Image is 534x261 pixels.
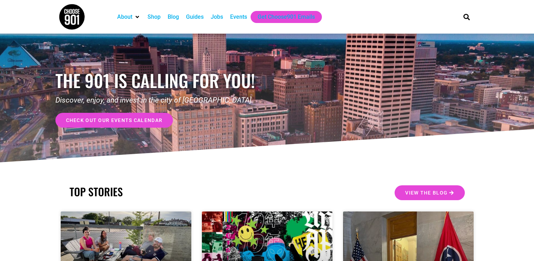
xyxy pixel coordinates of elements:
a: Guides [186,13,204,21]
h1: the 901 is calling for you! [55,70,267,91]
a: About [117,13,132,21]
div: Search [461,11,472,23]
p: Discover, enjoy, and invest in the city of [GEOGRAPHIC_DATA]. [55,95,267,106]
span: check out our events calendar [66,118,163,123]
a: Shop [148,13,161,21]
span: View the Blog [405,190,448,195]
a: Events [230,13,247,21]
a: Get Choose901 Emails [258,13,315,21]
a: check out our events calendar [55,113,173,128]
a: Jobs [211,13,223,21]
div: About [114,11,144,23]
a: View the Blog [395,185,464,200]
nav: Main nav [114,11,451,23]
h2: TOP STORIES [70,185,264,198]
a: Blog [168,13,179,21]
